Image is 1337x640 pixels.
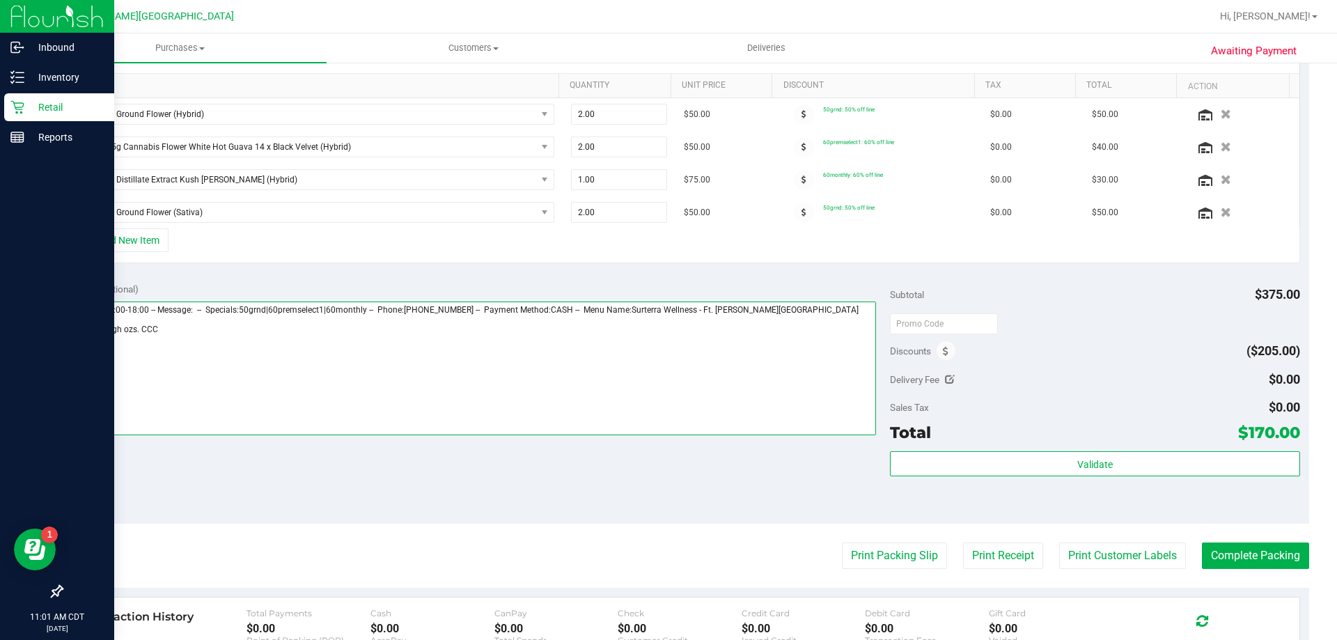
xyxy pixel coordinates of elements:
[945,375,955,384] i: Edit Delivery Fee
[1269,400,1300,414] span: $0.00
[24,99,108,116] p: Retail
[684,108,710,121] span: $50.00
[10,40,24,54] inline-svg: Inbound
[572,137,667,157] input: 2.00
[989,608,1113,618] div: Gift Card
[1086,80,1171,91] a: Total
[50,10,234,22] span: Ft [PERSON_NAME][GEOGRAPHIC_DATA]
[572,104,667,124] input: 2.00
[247,622,370,635] div: $0.00
[728,42,804,54] span: Deliveries
[81,170,536,189] span: FT 1g Distillate Extract Kush [PERSON_NAME] (Hybrid)
[80,136,554,157] span: NO DATA FOUND
[10,100,24,114] inline-svg: Retail
[1092,173,1118,187] span: $30.00
[1176,74,1288,99] th: Action
[1255,287,1300,302] span: $375.00
[823,139,894,146] span: 60premselect1: 60% off line
[890,313,998,334] input: Promo Code
[890,402,929,413] span: Sales Tax
[41,526,58,543] iframe: Resource center unread badge
[1092,206,1118,219] span: $50.00
[990,108,1012,121] span: $0.00
[989,622,1113,635] div: $0.00
[1202,543,1309,569] button: Complete Packing
[1092,141,1118,154] span: $40.00
[247,608,370,618] div: Total Payments
[33,42,327,54] span: Purchases
[82,80,554,91] a: SKU
[10,70,24,84] inline-svg: Inventory
[865,622,989,635] div: $0.00
[80,202,554,223] span: NO DATA FOUND
[572,170,667,189] input: 1.00
[1238,423,1300,442] span: $170.00
[618,608,742,618] div: Check
[10,130,24,144] inline-svg: Reports
[742,608,866,618] div: Credit Card
[618,622,742,635] div: $0.00
[81,137,536,157] span: FT 3.5g Cannabis Flower White Hot Guava 14 x Black Velvet (Hybrid)
[985,80,1070,91] a: Tax
[80,104,554,125] span: NO DATA FOUND
[14,529,56,570] iframe: Resource center
[990,173,1012,187] span: $0.00
[890,451,1299,476] button: Validate
[6,611,108,623] p: 11:01 AM CDT
[620,33,913,63] a: Deliveries
[80,169,554,190] span: NO DATA FOUND
[890,289,924,300] span: Subtotal
[1211,43,1297,59] span: Awaiting Payment
[1269,372,1300,387] span: $0.00
[684,173,710,187] span: $75.00
[890,374,939,385] span: Delivery Fee
[24,69,108,86] p: Inventory
[783,80,969,91] a: Discount
[572,203,667,222] input: 2.00
[1077,459,1113,470] span: Validate
[33,33,327,63] a: Purchases
[327,33,620,63] a: Customers
[990,206,1012,219] span: $0.00
[823,171,883,178] span: 60monthly: 60% off line
[494,608,618,618] div: CanPay
[823,106,875,113] span: 50grnd: 50% off line
[370,608,494,618] div: Cash
[963,543,1043,569] button: Print Receipt
[682,80,767,91] a: Unit Price
[494,622,618,635] div: $0.00
[24,129,108,146] p: Reports
[81,203,536,222] span: FT 7g Ground Flower (Sativa)
[890,338,931,364] span: Discounts
[684,206,710,219] span: $50.00
[823,204,875,211] span: 50grnd: 50% off line
[742,622,866,635] div: $0.00
[24,39,108,56] p: Inbound
[6,623,108,634] p: [DATE]
[570,80,666,91] a: Quantity
[1059,543,1186,569] button: Print Customer Labels
[82,228,169,252] button: + Add New Item
[684,141,710,154] span: $50.00
[842,543,947,569] button: Print Packing Slip
[890,423,931,442] span: Total
[990,141,1012,154] span: $0.00
[370,622,494,635] div: $0.00
[1246,343,1300,358] span: ($205.00)
[1092,108,1118,121] span: $50.00
[81,104,536,124] span: FT 7g Ground Flower (Hybrid)
[1220,10,1311,22] span: Hi, [PERSON_NAME]!
[327,42,619,54] span: Customers
[865,608,989,618] div: Debit Card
